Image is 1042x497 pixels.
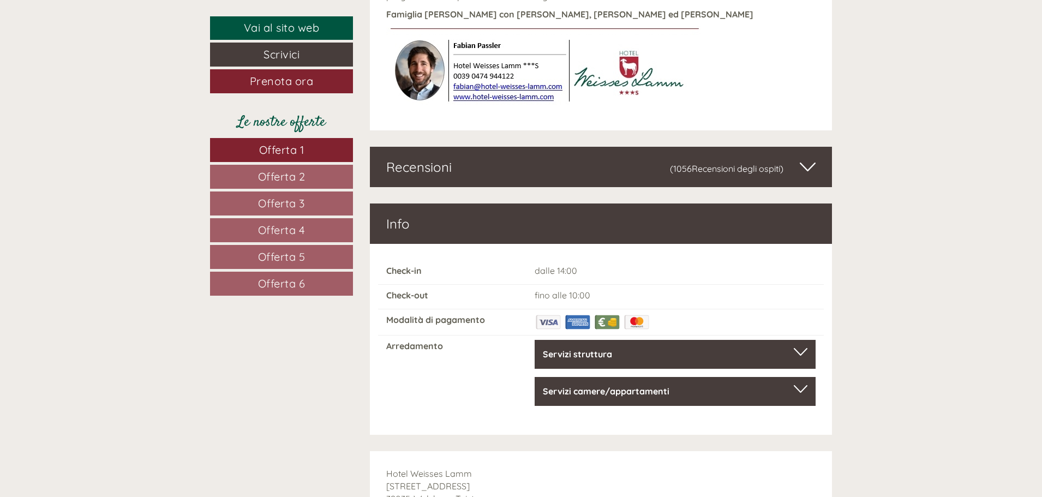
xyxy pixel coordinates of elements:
div: lunedì [193,8,237,27]
img: Maestro [623,314,650,331]
small: 18:35 [158,101,414,109]
div: Info [370,203,833,244]
label: Check-out [386,289,428,302]
label: Modalità di pagamento [386,314,485,326]
small: (1056 ) [670,163,783,174]
span: Offerta 1 [259,143,304,157]
img: American Express [564,314,591,331]
div: Recensioni [370,147,833,187]
button: Invia [371,283,430,307]
span: Offerta 2 [258,170,306,183]
span: Recensioni degli ospiti [692,163,780,174]
div: fino alle 10:00 [526,289,824,302]
img: Contanti [594,314,621,331]
span: Hotel Weisses Lamm [386,468,472,479]
span: [STREET_ADDRESS] [386,481,470,492]
div: Le nostre offerte [210,112,353,133]
span: Offerta 4 [258,223,306,237]
div: Hotel Weisses Lamm [16,32,172,40]
a: Scrivici [210,43,353,67]
div: buongiorno, vho ricevuto la vostra offerta ma avrei una serie di domande da farvi. Potete contatt... [153,65,422,110]
div: dalle 14:00 [526,265,824,277]
img: image [386,26,706,109]
span: Offerta 3 [258,196,305,210]
label: Check-in [386,265,422,277]
label: Arredamento [386,340,443,352]
div: Lei [158,67,414,76]
span: Offerta 6 [258,277,306,290]
b: Servizi struttura [543,349,612,360]
small: 18:34 [16,53,172,61]
div: Buon giorno, come possiamo aiutarla? [8,29,178,63]
b: Servizi camere/appartamenti [543,386,669,397]
strong: Famiglia [PERSON_NAME] con [PERSON_NAME], [PERSON_NAME] ed [PERSON_NAME] [386,9,753,20]
span: Offerta 5 [258,250,306,264]
img: Visa [535,314,562,331]
a: Vai al sito web [210,16,353,40]
a: Prenota ora [210,69,353,93]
